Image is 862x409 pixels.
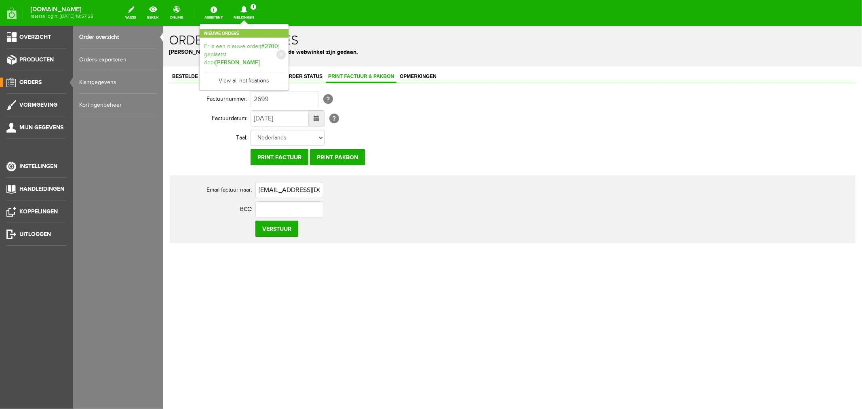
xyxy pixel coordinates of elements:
span: Instellingen [19,163,57,170]
a: bekijk [142,4,164,22]
th: Taal: [6,102,87,122]
span: Producten [19,56,54,63]
input: Verstuur [92,195,135,211]
input: Print pakbon [147,123,202,139]
a: Print factuur & pakbon [162,45,233,57]
span: Mijn gegevens [19,124,63,131]
span: Vormgeving [19,101,57,108]
a: Klantgegevens [79,71,157,94]
h1: Order specificaties [6,8,693,22]
span: Overzicht [19,34,51,40]
strong: [DOMAIN_NAME] [31,7,93,12]
span: Order status [119,48,162,53]
a: Order overzicht [79,26,157,48]
span: Orders [19,79,42,86]
th: BCC: [11,174,92,193]
h2: Nieuwe orders [200,29,289,38]
a: Opmerkingen [234,45,276,57]
span: [?] [166,88,176,97]
span: 1 [251,4,256,10]
a: Klantgegevens [70,45,118,57]
input: Datum tot... [87,84,145,101]
p: [PERSON_NAME] hier de bestellingen die via de webwinkel zijn gedaan. [6,22,693,30]
a: Order status [119,45,162,57]
span: Uitloggen [19,231,51,238]
th: Factuurnummer: [6,63,87,83]
span: Handleidingen [19,186,64,192]
th: Email factuur naar: [11,154,92,174]
a: online [165,4,188,22]
span: laatste login: [DATE] 18:57:28 [31,14,93,19]
a: Kortingenbeheer [79,94,157,116]
th: Factuurdatum: [6,83,87,102]
span: Koppelingen [19,208,58,215]
span: Print factuur & pakbon [162,48,233,53]
a: Assistent [200,4,228,22]
a: Orders exporteren [79,48,157,71]
b: [PERSON_NAME] [216,59,260,66]
a: Er is een nieuwe order(#2700) geplaatst door[PERSON_NAME] [204,42,284,67]
span: [?] [160,68,170,78]
b: #2700 [261,43,278,50]
span: Opmerkingen [234,48,276,53]
input: Print factuur [87,123,145,139]
a: Bestelde producten [6,45,69,57]
span: Bestelde producten [6,48,69,53]
a: wijzig [120,4,141,22]
a: View all notifications [204,72,284,85]
a: Meldingen1 Nieuwe ordersEr is een nieuwe order(#2700) geplaatst door[PERSON_NAME]View all notific... [229,4,259,22]
span: Klantgegevens [70,48,118,53]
